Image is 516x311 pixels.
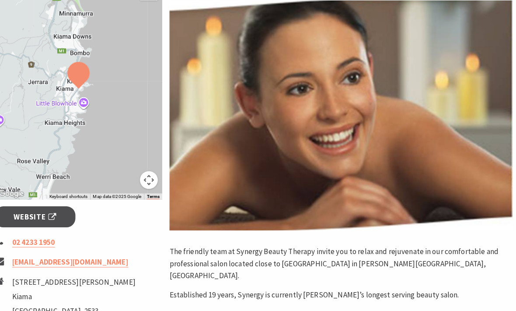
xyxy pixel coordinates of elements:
a: [EMAIL_ADDRESS][DOMAIN_NAME] [21,254,135,264]
li: [STREET_ADDRESS][PERSON_NAME] [21,272,142,284]
img: Google [6,186,35,197]
span: Map data ©2025 Google [100,191,148,196]
p: Established 19 years, Synergy is currently [PERSON_NAME]’s longest serving beauty salon. [175,285,513,297]
a: 02 4233 1950 [21,234,63,244]
a: Click to see this area on Google Maps [6,186,35,197]
button: Keyboard shortcuts [57,191,95,197]
span: Website [22,208,64,220]
a: Terms (opens in new tab) [153,191,166,197]
a: Website [3,204,83,224]
button: Map camera controls [146,169,164,187]
li: Kiama [21,286,142,298]
p: The friendly team at Synergy Beauty Therapy invite you to relax and rejuvenate in our comfortable... [175,242,513,278]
